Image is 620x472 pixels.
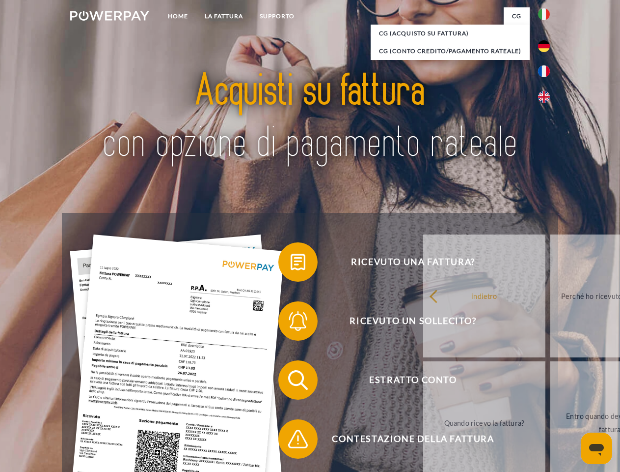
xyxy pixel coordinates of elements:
img: de [538,40,550,52]
a: CG (Conto Credito/Pagamento rateale) [371,42,530,60]
img: qb_search.svg [286,368,310,392]
img: qb_warning.svg [286,427,310,451]
iframe: Pulsante per aprire la finestra di messaggistica [581,433,612,464]
button: Ricevuto un sollecito? [278,301,534,341]
img: qb_bell.svg [286,309,310,333]
div: indietro [429,289,539,302]
a: CG (Acquisto su fattura) [371,25,530,42]
img: fr [538,65,550,77]
a: Home [160,7,196,25]
img: qb_bill.svg [286,250,310,274]
img: it [538,8,550,20]
a: CG [504,7,530,25]
button: Contestazione della fattura [278,419,534,459]
button: Ricevuto una fattura? [278,242,534,282]
img: logo-powerpay-white.svg [70,11,149,21]
a: LA FATTURA [196,7,251,25]
img: en [538,91,550,103]
button: Estratto conto [278,360,534,400]
a: Supporto [251,7,303,25]
div: Quando ricevo la fattura? [429,416,539,429]
img: title-powerpay_it.svg [94,47,526,188]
